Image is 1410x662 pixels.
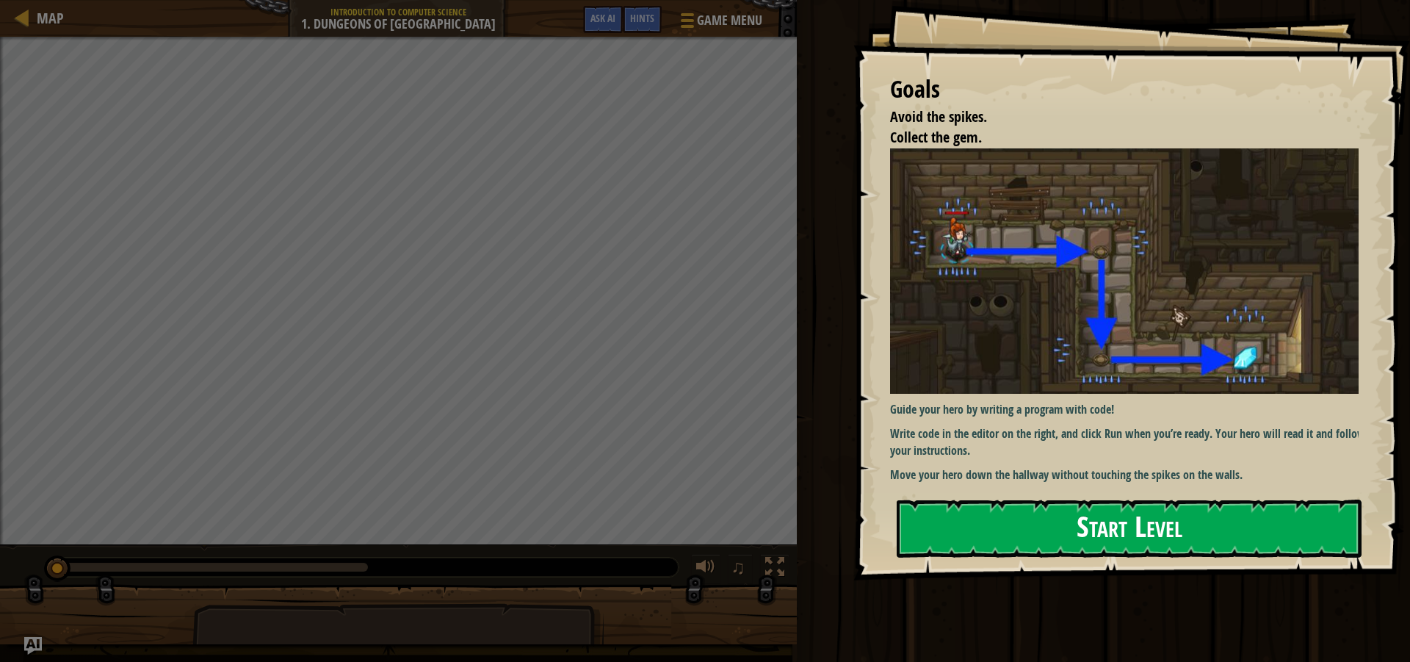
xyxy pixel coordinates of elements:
[890,73,1359,107] div: Goals
[29,8,64,28] a: Map
[760,554,789,584] button: Toggle fullscreen
[590,11,615,25] span: Ask AI
[37,8,64,28] span: Map
[731,556,745,578] span: ♫
[897,500,1362,558] button: Start Level
[890,467,1370,483] p: Move your hero down the hallway without touching the spikes on the walls.
[890,107,987,126] span: Avoid the spikes.
[890,425,1370,459] p: Write code in the editor on the right, and click Run when you’re ready. Your hero will read it an...
[583,6,623,33] button: Ask AI
[24,637,42,655] button: Ask AI
[697,11,762,30] span: Game Menu
[890,127,982,147] span: Collect the gem.
[630,11,654,25] span: Hints
[691,554,720,584] button: Adjust volume
[872,127,1355,148] li: Collect the gem.
[728,554,753,584] button: ♫
[872,107,1355,128] li: Avoid the spikes.
[890,148,1370,394] img: Dungeons of kithgard
[890,401,1370,418] p: Guide your hero by writing a program with code!
[669,6,771,40] button: Game Menu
